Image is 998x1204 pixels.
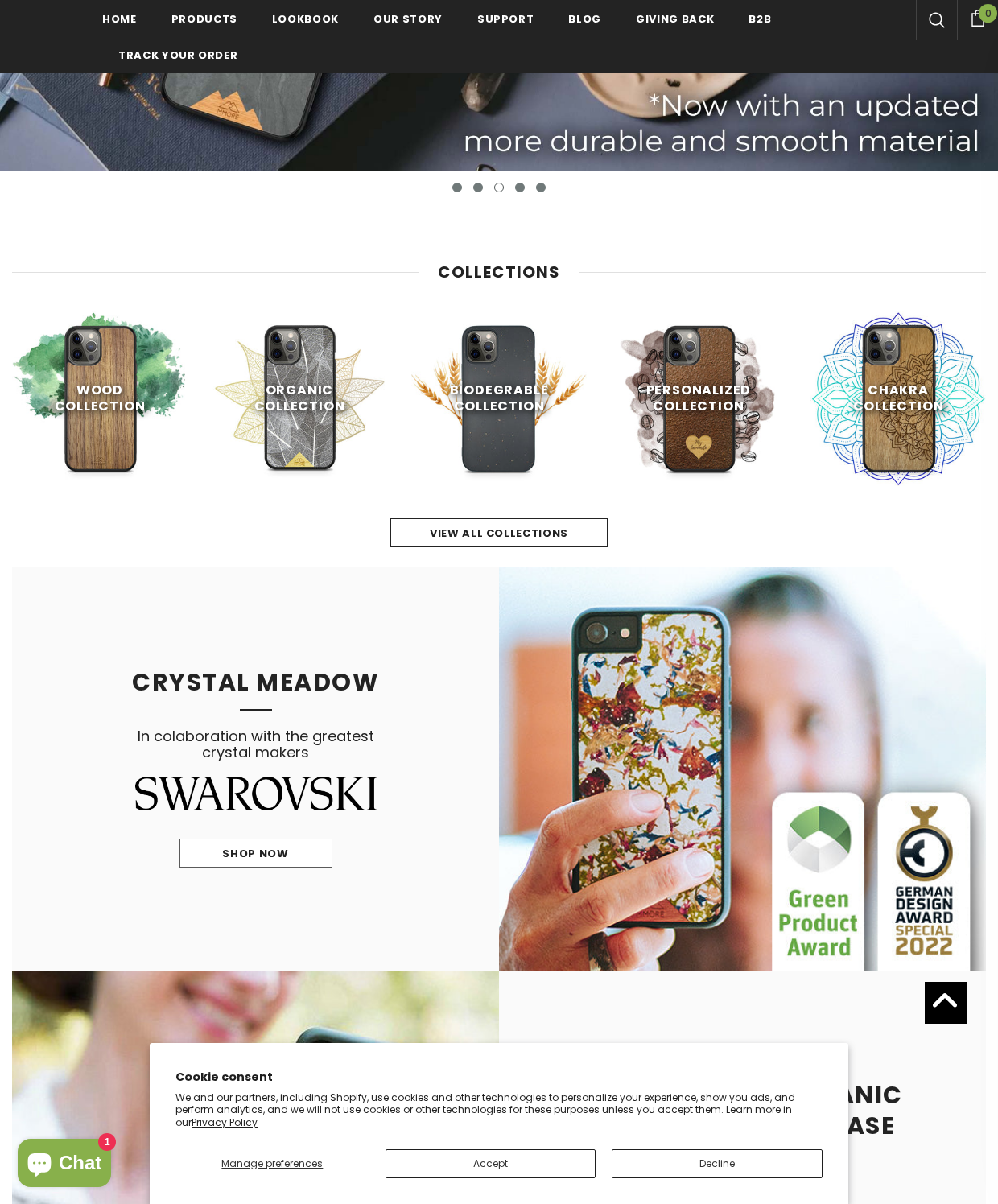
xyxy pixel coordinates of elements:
span: B2B [748,11,771,27]
button: Decline [612,1149,823,1178]
a: view all collections [390,518,608,547]
span: Collections [438,261,560,283]
span: Track your order [118,47,237,63]
span: support [477,11,534,27]
button: Accept [386,1149,596,1178]
a: 0 [957,7,998,27]
img: Swarovski Logo [135,777,377,810]
span: Lookbook [272,11,339,27]
span: CRYSTAL MEADOW [132,665,379,699]
span: Manage preferences [221,1157,323,1170]
a: Privacy Policy [192,1115,258,1129]
span: Home [102,11,137,27]
button: 2 [473,183,483,192]
span: Blog [568,11,601,27]
p: We and our partners, including Shopify, use cookies and other technologies to personalize your ex... [175,1091,823,1129]
button: 5 [536,183,546,192]
span: Giving back [636,11,714,27]
inbox-online-store-chat: Shopify online store chat [13,1139,116,1191]
span: 0 [979,4,997,23]
span: view all collections [430,526,568,541]
span: Our Story [373,11,443,27]
button: 1 [452,183,462,192]
button: Manage preferences [175,1149,369,1178]
h2: Cookie consent [175,1069,823,1086]
button: 4 [515,183,525,192]
a: Track your order [118,36,237,72]
a: Shop Now [179,839,332,868]
span: Products [171,11,237,27]
span: Shop Now [222,846,288,861]
span: In colaboration with the greatest crystal makers [135,726,377,802]
button: 3 [494,183,504,192]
